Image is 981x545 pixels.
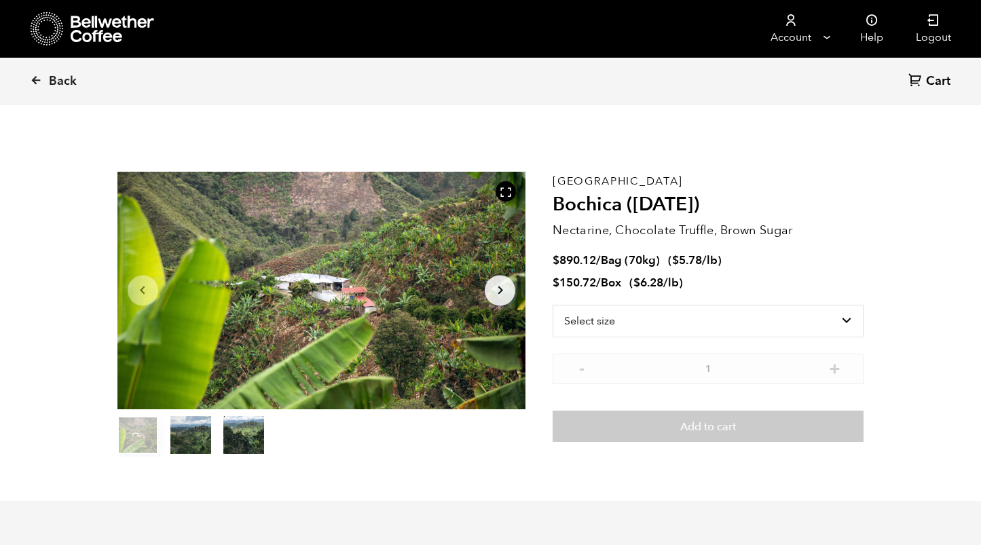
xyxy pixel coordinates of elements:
bdi: 150.72 [553,275,596,290]
bdi: 6.28 [633,275,663,290]
span: ( ) [629,275,683,290]
span: /lb [663,275,679,290]
h2: Bochica ([DATE]) [553,193,864,217]
span: Back [49,73,77,90]
span: $ [553,275,559,290]
span: /lb [702,252,718,268]
span: ( ) [668,252,722,268]
span: Bag (70kg) [601,252,660,268]
span: Box [601,275,621,290]
bdi: 5.78 [672,252,702,268]
button: Add to cart [553,411,864,442]
button: - [573,360,590,374]
bdi: 890.12 [553,252,596,268]
a: Cart [908,73,954,91]
button: + [826,360,843,374]
span: $ [553,252,559,268]
span: Cart [926,73,950,90]
span: / [596,275,601,290]
span: $ [672,252,679,268]
p: Nectarine, Chocolate Truffle, Brown Sugar [553,221,864,240]
span: / [596,252,601,268]
span: $ [633,275,640,290]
